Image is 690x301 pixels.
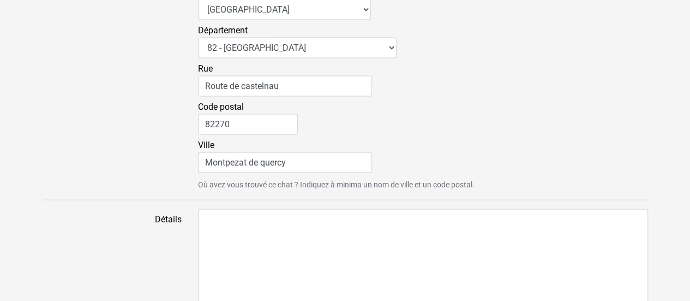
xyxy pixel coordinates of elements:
[198,101,298,134] label: Code postal
[198,152,372,173] input: Ville
[198,114,298,134] input: Code postal
[198,179,648,191] small: Où avez vous trouvé ce chat ? Indiquez à minima un nom de ville et un code postal.
[198,139,372,173] label: Ville
[198,75,372,96] input: Rue
[198,37,397,58] select: Département
[198,62,372,96] label: Rue
[198,24,397,58] label: Département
